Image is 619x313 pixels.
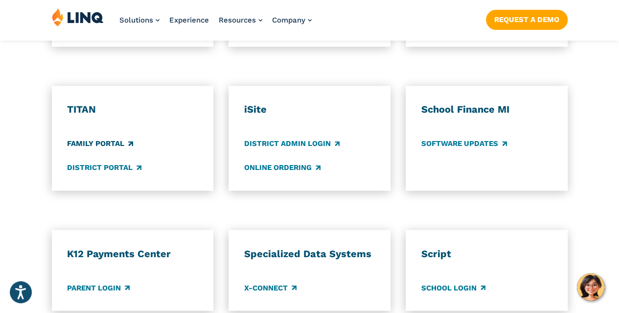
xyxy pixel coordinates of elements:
[486,10,568,29] a: Request a Demo
[67,103,198,116] h3: TITAN
[421,282,485,293] a: School Login
[67,162,141,173] a: District Portal
[244,162,321,173] a: Online Ordering
[486,8,568,29] nav: Button Navigation
[219,16,262,24] a: Resources
[272,16,312,24] a: Company
[52,8,104,26] img: LINQ | K‑12 Software
[272,16,305,24] span: Company
[67,138,133,149] a: Family Portal
[244,103,375,116] h3: iSite
[67,247,198,260] h3: K12 Payments Center
[244,247,375,260] h3: Specialized Data Systems
[219,16,256,24] span: Resources
[67,282,130,293] a: Parent Login
[421,103,552,116] h3: School Finance MI
[244,138,340,149] a: District Admin Login
[119,8,312,40] nav: Primary Navigation
[421,247,552,260] h3: Script
[244,282,297,293] a: X-Connect
[119,16,160,24] a: Solutions
[421,138,507,149] a: Software Updates
[169,16,209,24] a: Experience
[119,16,153,24] span: Solutions
[577,273,604,301] button: Hello, have a question? Let’s chat.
